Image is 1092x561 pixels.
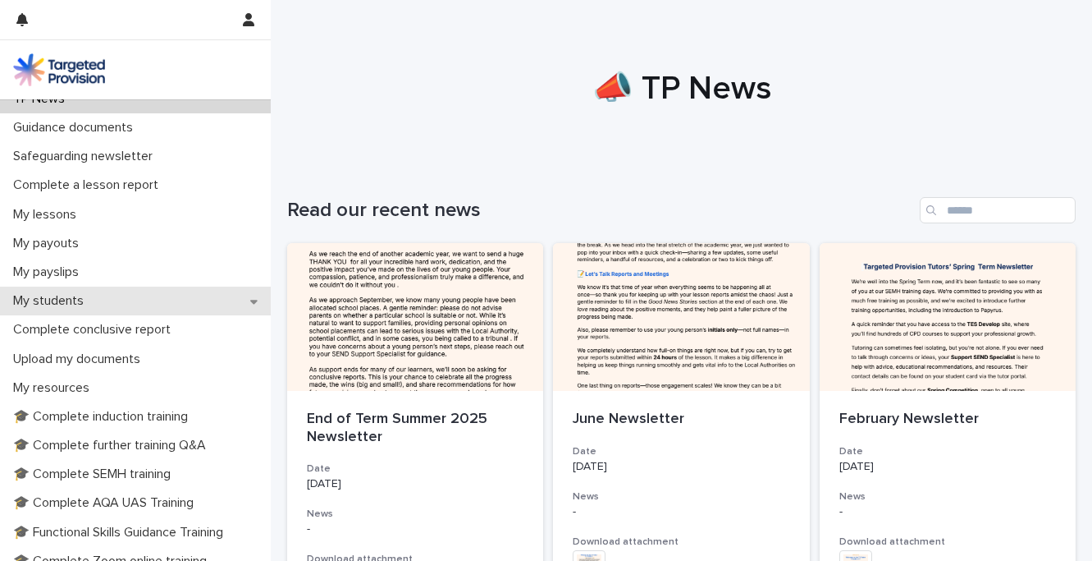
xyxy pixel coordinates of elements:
[7,380,103,396] p: My resources
[839,445,1056,458] h3: Date
[13,53,105,86] img: M5nRWzHhSzIhMunXDL62
[7,438,219,453] p: 🎓 Complete further training Q&A
[839,506,843,517] span: -
[573,460,789,474] p: [DATE]
[7,120,146,136] p: Guidance documents
[839,460,1056,474] p: [DATE]
[7,91,78,107] p: TP News
[7,467,184,482] p: 🎓 Complete SEMH training
[573,411,789,429] p: June Newsletter
[7,149,166,164] p: Safeguarding newsletter
[573,506,576,517] span: -
[307,508,523,521] h3: News
[920,197,1076,223] input: Search
[573,445,789,458] h3: Date
[7,352,153,367] p: Upload my documents
[7,264,92,280] p: My payslips
[307,462,523,476] h3: Date
[307,477,523,491] p: [DATE]
[287,69,1076,108] h1: 📣 TP News
[7,177,171,193] p: Complete a lesson report
[573,536,789,549] h3: Download attachment
[7,322,184,338] p: Complete conclusive report
[7,207,89,223] p: My lessons
[307,411,523,446] p: End of Term Summer 2025 Newsletter
[573,490,789,504] h3: News
[7,495,207,511] p: 🎓 Complete AQA UAS Training
[7,525,236,540] p: 🎓 Functional Skills Guidance Training
[307,523,310,535] span: -
[287,199,913,223] h1: Read our recent news
[7,409,201,425] p: 🎓 Complete induction training
[839,490,1056,504] h3: News
[839,536,1056,549] h3: Download attachment
[7,236,92,251] p: My payouts
[839,411,1056,429] p: February Newsletter
[7,293,97,309] p: My students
